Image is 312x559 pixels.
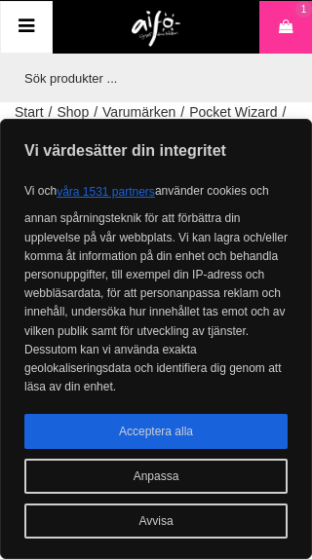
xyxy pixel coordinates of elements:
[259,1,312,54] a: 1
[49,102,53,123] span: /
[15,102,44,123] a: Start
[132,11,181,48] img: logo.png
[57,102,89,123] a: Shop
[24,503,288,539] button: Avvisa
[180,102,184,123] span: /
[57,174,155,209] button: våra 1531 partners
[282,102,286,123] span: /
[24,459,288,494] button: Anpassa
[94,102,97,123] span: /
[102,102,175,123] a: Varumärken
[189,102,277,123] a: Pocket Wizard
[15,54,288,102] input: Sök produkter ...
[24,174,288,396] p: Vi och använder cookies och annan spårningsteknik för att förbättra din upplevelse på vår webbpla...
[24,414,288,449] button: Acceptera alla
[1,139,311,163] p: Vi värdesätter din integritet
[301,2,307,17] span: 1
